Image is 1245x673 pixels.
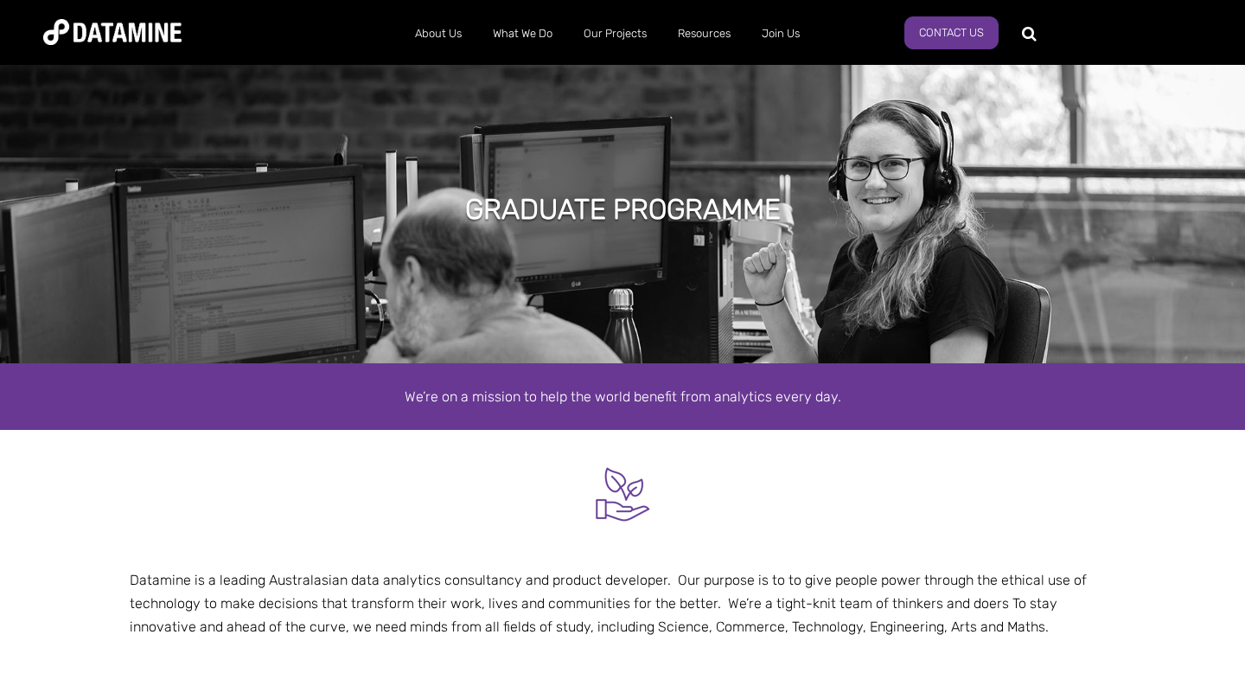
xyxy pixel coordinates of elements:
img: Datamine [43,19,182,45]
div: We’re on a mission to help the world benefit from analytics every day. [130,385,1115,408]
a: Our Projects [568,11,662,56]
a: About Us [399,11,477,56]
a: Join Us [746,11,815,56]
a: Contact Us [904,16,999,49]
p: Datamine is a leading Australasian data analytics consultancy and product developer. Our purpose ... [130,568,1115,639]
h1: GRADUATE Programme [465,190,781,228]
a: What We Do [477,11,568,56]
img: Mentor [591,462,655,527]
a: Resources [662,11,746,56]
